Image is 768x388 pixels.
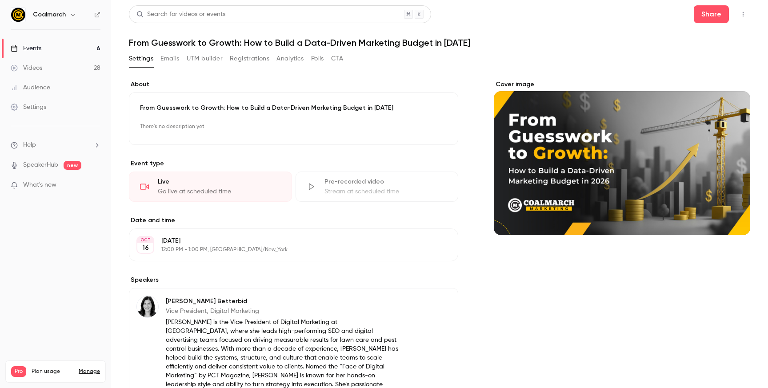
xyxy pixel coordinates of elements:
[11,103,46,112] div: Settings
[137,237,153,243] div: OCT
[296,172,459,202] div: Pre-recorded videoStream at scheduled time
[11,8,25,22] img: Coalmarch
[33,10,66,19] h6: Coalmarch
[311,52,324,66] button: Polls
[276,52,304,66] button: Analytics
[11,64,42,72] div: Videos
[23,180,56,190] span: What's new
[137,296,158,317] img: Rachel Betterbid
[158,177,281,186] div: Live
[64,161,81,170] span: new
[140,104,447,112] p: From Guesswork to Growth: How to Build a Data-Driven Marketing Budget in [DATE]
[161,246,411,253] p: 12:00 PM - 1:00 PM, [GEOGRAPHIC_DATA]/New_York
[166,307,400,316] p: Vice President, Digital Marketing
[79,368,100,375] a: Manage
[324,177,448,186] div: Pre-recorded video
[11,83,50,92] div: Audience
[230,52,269,66] button: Registrations
[129,52,153,66] button: Settings
[494,80,750,89] label: Cover image
[694,5,729,23] button: Share
[187,52,223,66] button: UTM builder
[129,276,458,284] label: Speakers
[494,80,750,235] section: Cover image
[158,187,281,196] div: Go live at scheduled time
[11,366,26,377] span: Pro
[32,368,73,375] span: Plan usage
[136,10,225,19] div: Search for videos or events
[129,216,458,225] label: Date and time
[11,44,41,53] div: Events
[160,52,179,66] button: Emails
[142,244,149,252] p: 16
[11,140,100,150] li: help-dropdown-opener
[129,37,750,48] h1: From Guesswork to Growth: How to Build a Data-Driven Marketing Budget in [DATE]
[161,236,411,245] p: [DATE]
[23,160,58,170] a: SpeakerHub
[129,159,458,168] p: Event type
[324,187,448,196] div: Stream at scheduled time
[140,120,447,134] p: There's no description yet
[23,140,36,150] span: Help
[331,52,343,66] button: CTA
[129,80,458,89] label: About
[166,297,400,306] p: [PERSON_NAME] Betterbid
[129,172,292,202] div: LiveGo live at scheduled time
